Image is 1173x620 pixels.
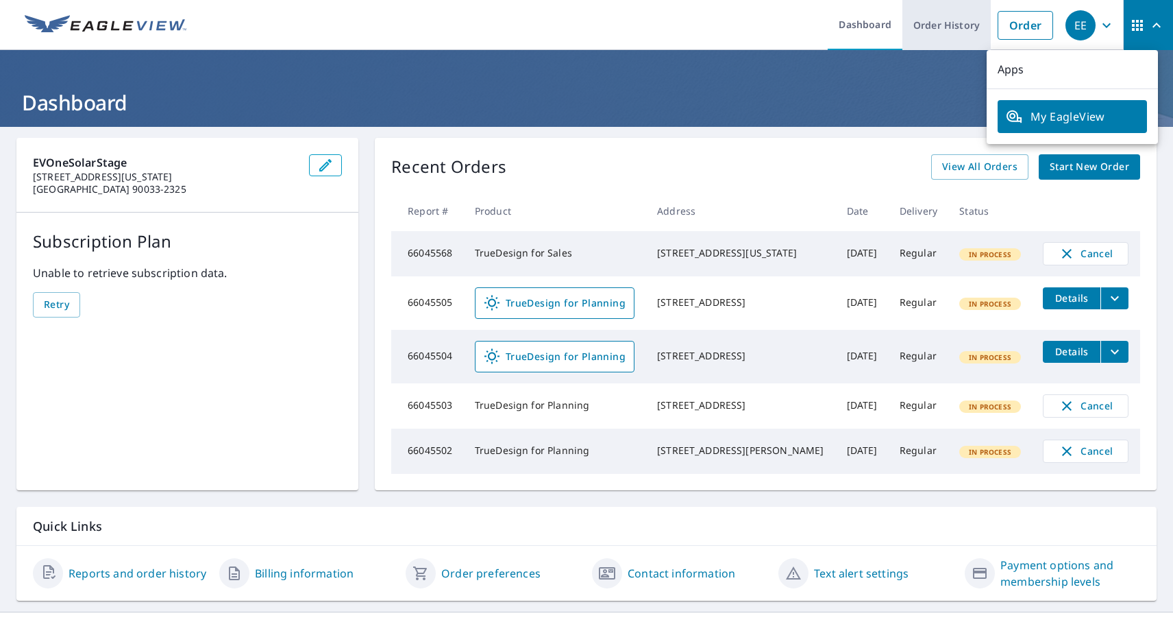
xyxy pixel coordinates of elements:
th: Status [948,191,1032,231]
button: Retry [33,292,80,318]
a: My EagleView [998,100,1147,133]
td: [DATE] [836,231,889,276]
h1: Dashboard [16,88,1157,117]
button: Cancel [1043,242,1128,265]
span: In Process [961,402,1020,412]
img: EV Logo [25,15,186,36]
div: [STREET_ADDRESS][US_STATE] [657,246,824,260]
p: Unable to retrieve subscription data. [33,265,342,281]
p: Apps [987,50,1158,89]
a: Payment options and membership levels [1000,557,1140,590]
button: Cancel [1043,440,1128,463]
p: Quick Links [33,518,1140,535]
td: TrueDesign for Planning [464,383,646,429]
p: [GEOGRAPHIC_DATA] 90033-2325 [33,183,298,195]
button: filesDropdownBtn-66045505 [1100,287,1128,309]
div: [STREET_ADDRESS] [657,398,824,412]
button: Cancel [1043,394,1128,418]
th: Report # [391,191,464,231]
a: Billing information [255,565,354,582]
span: TrueDesign for Planning [484,348,626,365]
span: Cancel [1057,398,1114,414]
a: TrueDesign for Planning [475,341,634,372]
span: In Process [961,250,1020,259]
td: TrueDesign for Sales [464,231,646,276]
td: TrueDesign for Planning [464,429,646,474]
th: Address [646,191,835,231]
td: Regular [889,330,949,383]
td: Regular [889,231,949,276]
td: Regular [889,276,949,330]
a: Contact information [628,565,735,582]
span: In Process [961,299,1020,309]
a: View All Orders [931,154,1028,180]
button: filesDropdownBtn-66045504 [1100,341,1128,363]
td: 66045568 [391,231,464,276]
td: Regular [889,429,949,474]
td: [DATE] [836,276,889,330]
span: View All Orders [942,158,1017,176]
a: Text alert settings [814,565,909,582]
span: Cancel [1057,443,1114,460]
p: Recent Orders [391,154,506,180]
a: TrueDesign for Planning [475,287,634,319]
span: My EagleView [1006,108,1139,125]
span: In Process [961,353,1020,362]
div: EE [1065,10,1096,40]
a: Order [998,11,1053,40]
td: 66045505 [391,276,464,330]
span: In Process [961,447,1020,457]
span: Details [1051,345,1092,358]
td: 66045504 [391,330,464,383]
td: Regular [889,383,949,429]
button: detailsBtn-66045505 [1043,287,1100,309]
button: detailsBtn-66045504 [1043,341,1100,363]
div: [STREET_ADDRESS][PERSON_NAME] [657,444,824,457]
span: TrueDesign for Planning [484,295,626,311]
span: Retry [44,296,69,313]
div: [STREET_ADDRESS] [657,349,824,363]
a: Order preferences [441,565,541,582]
td: 66045502 [391,429,464,474]
p: EVOneSolarStage [33,154,298,171]
th: Delivery [889,191,949,231]
td: [DATE] [836,383,889,429]
p: [STREET_ADDRESS][US_STATE] [33,171,298,183]
span: Start New Order [1050,158,1129,176]
td: 66045503 [391,383,464,429]
a: Reports and order history [69,565,206,582]
th: Date [836,191,889,231]
p: Subscription Plan [33,229,342,254]
td: [DATE] [836,429,889,474]
a: Start New Order [1039,154,1140,180]
th: Product [464,191,646,231]
div: [STREET_ADDRESS] [657,296,824,309]
span: Details [1051,291,1092,305]
td: [DATE] [836,330,889,383]
span: Cancel [1057,246,1114,262]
